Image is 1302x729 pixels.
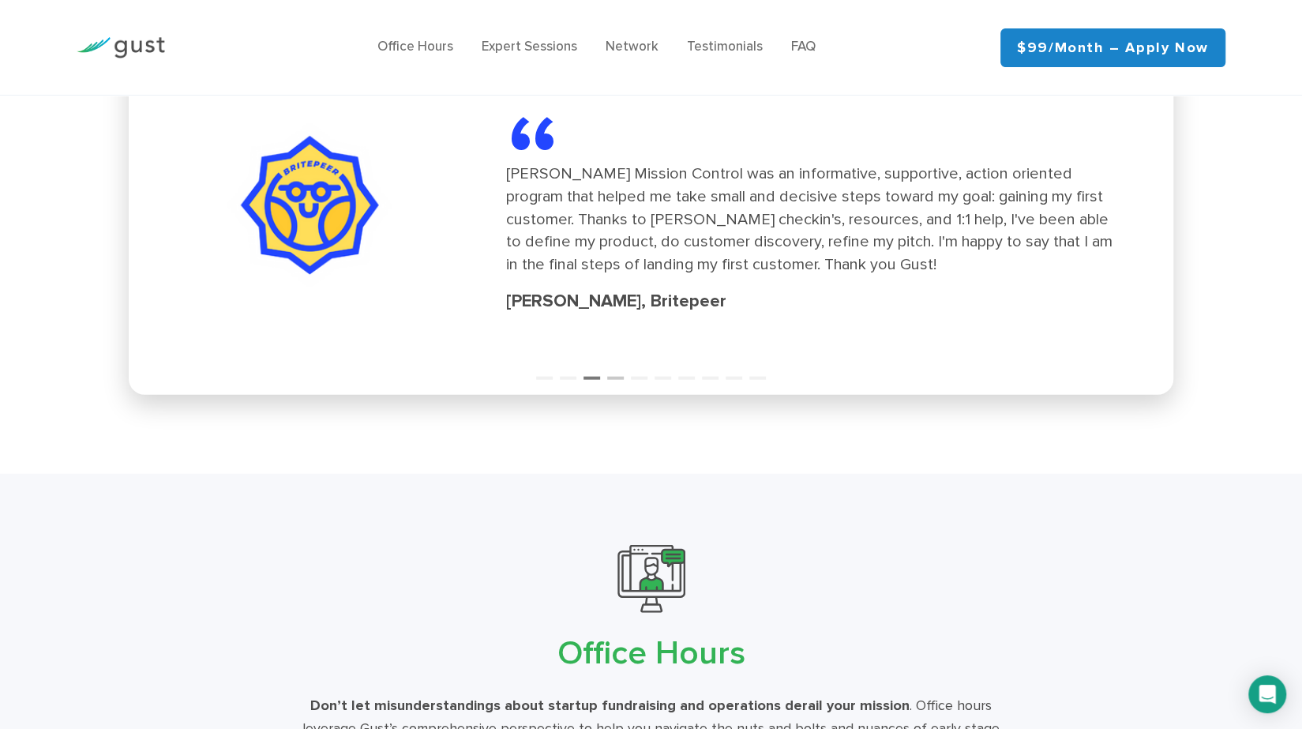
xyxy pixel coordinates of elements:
[655,363,670,379] button: 6 of 10
[1039,558,1302,729] iframe: Chat Widget
[606,39,659,54] a: Network
[560,363,576,379] button: 2 of 10
[77,37,165,58] img: Gust Logo
[607,363,623,379] button: 4 of 10
[583,363,599,379] button: 3 of 10
[482,39,577,54] a: Expert Sessions
[749,363,765,379] button: 10 of 10
[678,363,694,379] button: 7 of 10
[631,363,647,379] button: 5 of 10
[506,163,1124,276] div: [PERSON_NAME] Mission Control was an informative, supportive, action oriented program that helped...
[506,112,632,163] span: “
[1000,28,1225,67] a: $99/month – Apply Now
[726,363,741,379] button: 9 of 10
[702,363,718,379] button: 8 of 10
[148,632,1154,676] h2: Office Hours
[506,289,1124,314] div: [PERSON_NAME], Britepeer
[377,39,453,54] a: Office Hours
[687,39,763,54] a: Testimonials
[310,697,910,714] strong: Don’t let misunderstandings about startup fundraising and operations derail your mission
[536,363,552,379] button: 1 of 10
[188,123,433,287] img: Britepeer Sun Logo
[617,545,685,613] img: 10000
[791,39,816,54] a: FAQ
